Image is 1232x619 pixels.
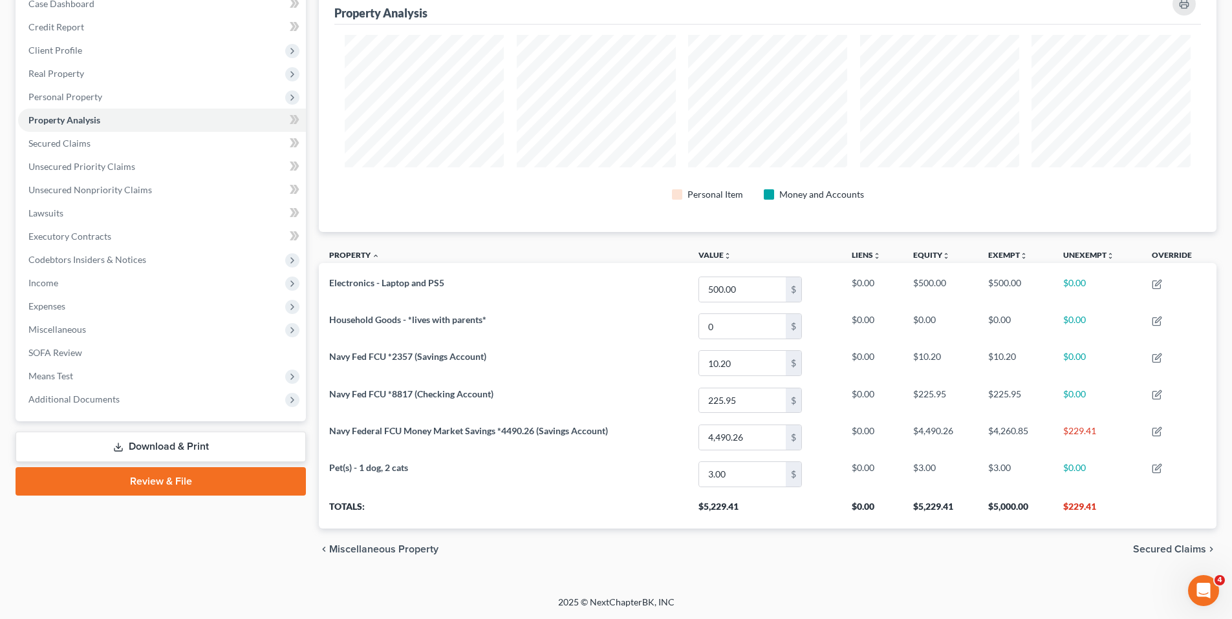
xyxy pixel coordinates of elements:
div: Personal Item [687,188,743,201]
a: Valueunfold_more [698,250,731,260]
span: Navy Fed FCU *8817 (Checking Account) [329,388,493,399]
span: Codebtors Insiders & Notices [28,254,146,265]
div: $ [786,425,801,450]
a: Executory Contracts [18,225,306,248]
input: 0.00 [699,314,786,339]
input: 0.00 [699,462,786,487]
td: $3.00 [978,456,1053,492]
input: 0.00 [699,351,786,375]
span: Lawsuits [28,207,63,218]
td: $225.95 [903,382,978,419]
button: chevron_left Miscellaneous Property [319,544,438,554]
a: Download & Print [16,432,306,462]
td: $500.00 [978,271,1053,308]
i: unfold_more [724,252,731,260]
div: $ [786,351,801,375]
i: expand_less [372,252,380,260]
a: Secured Claims [18,132,306,155]
span: Expenses [28,300,65,311]
td: $0.00 [1053,308,1141,345]
td: $0.00 [903,308,978,345]
span: Miscellaneous Property [329,544,438,554]
span: Means Test [28,370,73,381]
span: Unsecured Nonpriority Claims [28,184,152,195]
a: Unsecured Priority Claims [18,155,306,178]
span: Navy Federal FCU Money Market Savings *4490.26 (Savings Account) [329,425,608,436]
td: $0.00 [978,308,1053,345]
td: $3.00 [903,456,978,492]
span: Real Property [28,68,84,79]
td: $225.95 [978,382,1053,419]
a: Equityunfold_more [913,250,950,260]
td: $10.20 [978,345,1053,382]
td: $4,260.85 [978,419,1053,456]
div: 2025 © NextChapterBK, INC [248,596,985,619]
i: unfold_more [1107,252,1114,260]
input: 0.00 [699,277,786,302]
span: Secured Claims [1133,544,1206,554]
a: Liensunfold_more [852,250,881,260]
span: Pet(s) - 1 dog, 2 cats [329,462,408,473]
td: $0.00 [841,382,903,419]
span: Unsecured Priority Claims [28,161,135,172]
td: $0.00 [1053,271,1141,308]
span: Additional Documents [28,393,120,404]
i: chevron_left [319,544,329,554]
span: Navy Fed FCU *2357 (Savings Account) [329,351,486,362]
td: $0.00 [1053,382,1141,419]
span: Executory Contracts [28,231,111,242]
span: Electronics - Laptop and PS5 [329,277,444,288]
td: $0.00 [841,345,903,382]
input: 0.00 [699,388,786,413]
a: Exemptunfold_more [988,250,1028,260]
span: Income [28,277,58,288]
td: $10.20 [903,345,978,382]
div: $ [786,314,801,339]
div: Property Analysis [334,5,427,21]
i: unfold_more [942,252,950,260]
a: Lawsuits [18,202,306,225]
span: Property Analysis [28,114,100,125]
td: $229.41 [1053,419,1141,456]
a: SOFA Review [18,341,306,364]
th: $5,229.41 [688,492,841,529]
th: $229.41 [1053,492,1141,529]
th: Override [1141,242,1216,271]
span: 4 [1215,575,1225,585]
div: $ [786,462,801,487]
td: $0.00 [841,271,903,308]
span: SOFA Review [28,347,82,358]
th: $0.00 [841,492,903,529]
div: $ [786,388,801,413]
td: $4,490.26 [903,419,978,456]
span: Credit Report [28,21,84,32]
a: Property Analysis [18,109,306,132]
a: Property expand_less [329,250,380,260]
td: $0.00 [1053,456,1141,492]
th: $5,000.00 [978,492,1053,529]
div: $ [786,277,801,302]
i: chevron_right [1206,544,1216,554]
td: $0.00 [841,456,903,492]
th: Totals: [319,492,688,529]
span: Personal Property [28,91,102,102]
th: $5,229.41 [903,492,978,529]
span: Secured Claims [28,138,91,149]
a: Unexemptunfold_more [1063,250,1114,260]
i: unfold_more [873,252,881,260]
td: $500.00 [903,271,978,308]
a: Unsecured Nonpriority Claims [18,178,306,202]
button: Secured Claims chevron_right [1133,544,1216,554]
span: Miscellaneous [28,324,86,335]
td: $0.00 [841,419,903,456]
input: 0.00 [699,425,786,450]
div: Money and Accounts [779,188,864,201]
a: Credit Report [18,16,306,39]
i: unfold_more [1020,252,1028,260]
span: Client Profile [28,45,82,56]
a: Review & File [16,467,306,496]
td: $0.00 [841,308,903,345]
iframe: Intercom live chat [1188,575,1219,606]
span: Household Goods - *lives with parents* [329,314,486,325]
td: $0.00 [1053,345,1141,382]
